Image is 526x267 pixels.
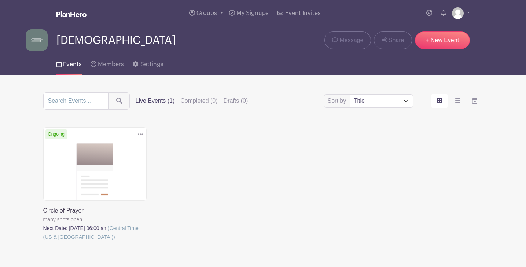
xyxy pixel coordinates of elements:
a: Members [91,51,124,75]
label: Sort by [328,97,349,105]
label: Drafts (0) [224,97,248,105]
span: Groups [196,10,217,16]
span: Share [389,36,404,45]
label: Live Events (1) [136,97,175,105]
a: + New Event [415,31,470,49]
label: Completed (0) [180,97,217,105]
div: filters [136,97,254,105]
div: order and view [431,94,483,108]
span: [DEMOGRAPHIC_DATA] [56,34,176,46]
span: Message [339,36,363,45]
input: Search Events... [43,92,109,110]
img: default-ce2991bfa6775e67f084385cd625a349d9dcbb7a52a09fb2fda1e96e2d18dcdb.png [452,7,464,19]
span: Event Invites [285,10,321,16]
a: Share [374,31,412,49]
a: Events [56,51,82,75]
span: Members [98,61,124,67]
img: Youth%20Logo%20Variations.png [26,29,48,51]
span: Settings [140,61,163,67]
a: Message [324,31,371,49]
a: Settings [133,51,163,75]
img: logo_white-6c42ec7e38ccf1d336a20a19083b03d10ae64f83f12c07503d8b9e83406b4c7d.svg [56,11,87,17]
span: My Signups [236,10,269,16]
span: Events [63,61,82,67]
